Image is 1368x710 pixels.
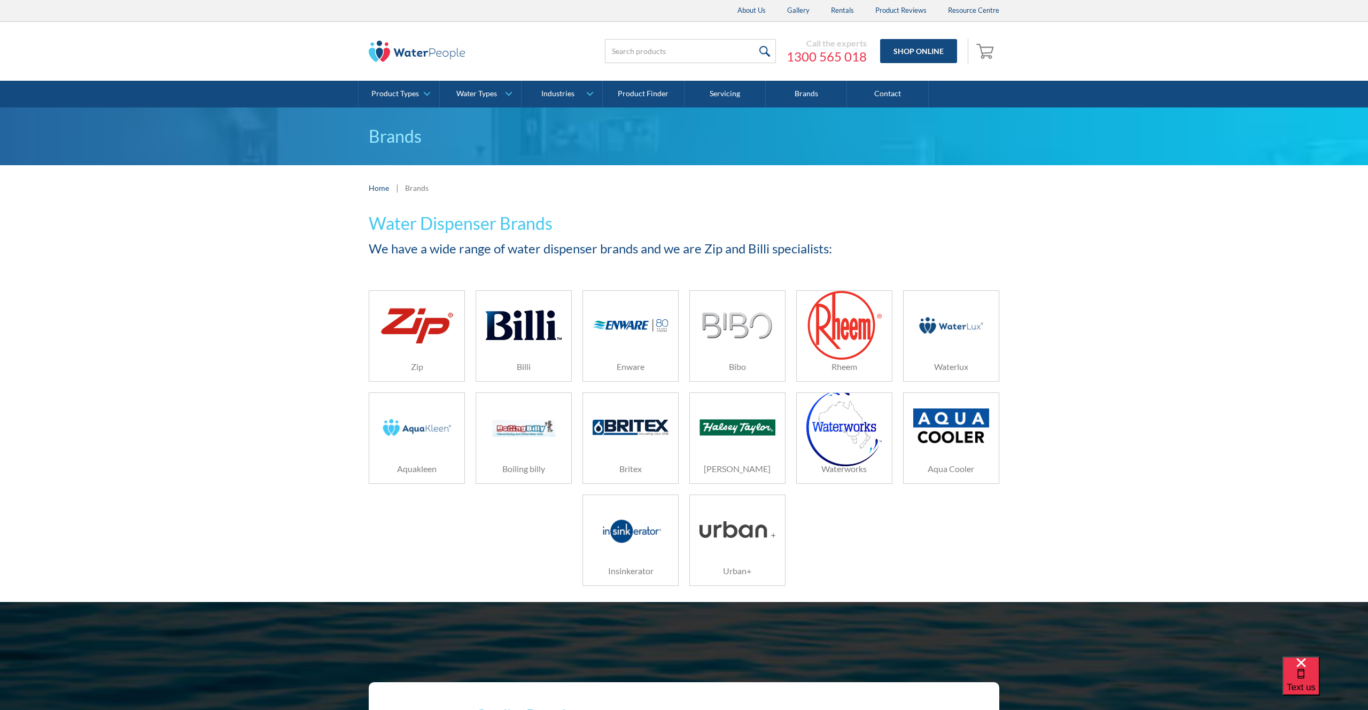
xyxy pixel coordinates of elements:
h6: [PERSON_NAME] [690,462,785,475]
a: Industries [522,81,602,107]
h6: Billi [476,360,571,373]
p: Brands [369,124,999,149]
a: Product Types [359,81,439,107]
img: Aqua Cooler [913,408,989,446]
img: Urban+ [699,521,775,538]
h6: Bibo [690,360,785,373]
a: BiboBibo [689,290,786,382]
a: BritexBritex [582,392,679,484]
div: | [394,181,400,194]
img: Rheem [806,290,882,361]
div: Industries [541,89,574,98]
h2: We have a wide range of water dispenser brands and we are Zip and Billi specialists: [369,239,999,258]
a: Urban+Urban+ [689,495,786,586]
h6: Waterworks [797,462,892,475]
img: shopping cart [976,42,997,59]
a: BilliBilli [476,290,572,382]
a: WaterluxWaterlux [903,290,999,382]
a: Aqua CoolerAqua Cooler [903,392,999,484]
iframe: podium webchat widget bubble [1282,657,1368,710]
a: 1300 565 018 [787,49,867,65]
img: Waterworks [806,389,882,466]
h6: Boiling billy [476,462,571,475]
h6: Britex [583,462,678,475]
a: Home [369,182,389,194]
h6: Insinkerator [583,565,678,577]
img: Waterlux [913,300,989,351]
h6: Aqua Cooler [904,462,999,475]
h6: Zip [369,360,464,373]
img: Enware [593,319,669,333]
a: Product Finder [603,81,684,107]
h6: Enware [583,360,678,373]
a: InsinkeratorInsinkerator [582,495,679,586]
img: Billi [486,300,562,351]
a: Water Types [440,81,520,107]
a: ZipZip [369,290,465,382]
a: Servicing [685,81,766,107]
a: RheemRheem [796,290,892,382]
img: Zip [379,303,455,348]
img: Boiling billy [486,402,562,453]
img: Halsey Taylor [699,419,775,436]
a: Halsey Taylor[PERSON_NAME] [689,392,786,484]
img: Britex [593,420,669,435]
div: Water Types [456,89,497,98]
a: Brands [766,81,847,107]
img: Aquakleen [379,402,455,453]
h6: Waterlux [904,360,999,373]
div: Brands [405,182,429,194]
div: Call the experts [787,38,867,49]
h6: Rheem [797,360,892,373]
a: Open cart [974,38,999,64]
h6: Aquakleen [369,462,464,475]
a: AquakleenAquakleen [369,392,465,484]
h1: Water Dispenser Brands [369,211,999,236]
img: Bibo [702,312,773,339]
div: Product Types [371,89,419,98]
a: WaterworksWaterworks [796,392,892,484]
img: The Water People [369,41,465,62]
input: Search products [605,39,776,63]
img: Insinkerator [593,504,669,555]
a: Contact [847,81,928,107]
a: Boiling billyBoiling billy [476,392,572,484]
a: EnwareEnware [582,290,679,382]
a: Shop Online [880,39,957,63]
h6: Urban+ [690,565,785,577]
